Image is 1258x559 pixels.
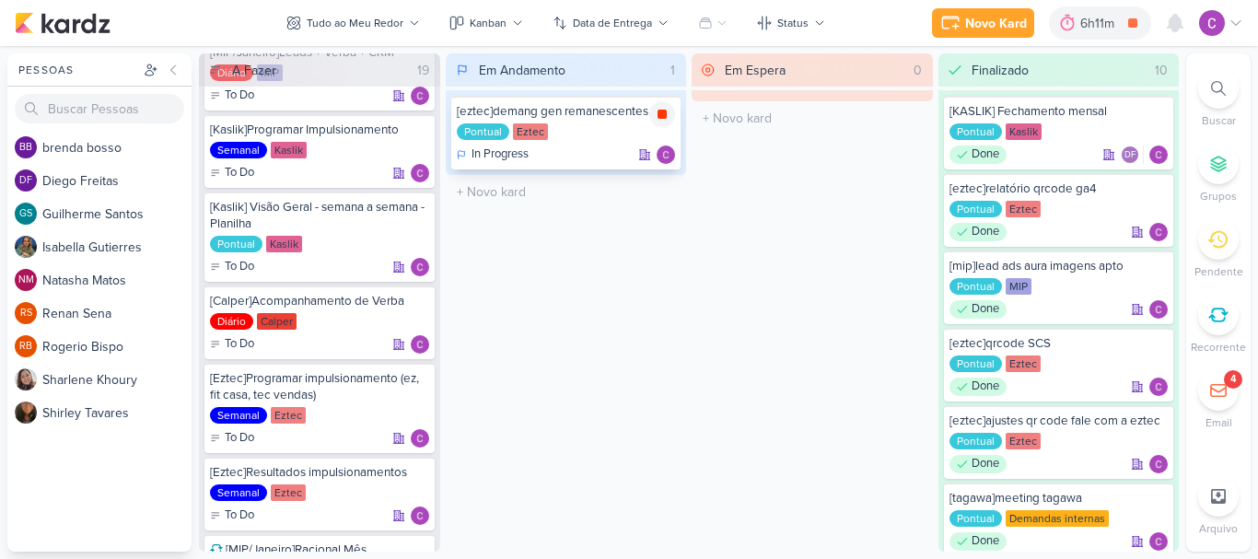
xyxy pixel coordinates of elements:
[15,302,37,324] div: Renan Sena
[1006,433,1041,449] div: Eztec
[210,164,254,182] div: To Do
[1080,14,1120,33] div: 6h11m
[411,507,429,525] div: Responsável: Carlos Lima
[15,94,184,123] input: Buscar Pessoas
[210,407,267,424] div: Semanal
[210,429,254,448] div: To Do
[15,62,140,78] div: Pessoas
[411,429,429,448] img: Carlos Lima
[972,61,1029,80] div: Finalizado
[449,179,683,205] input: + Novo kard
[657,146,675,164] img: Carlos Lima
[1186,68,1251,129] li: Ctrl + F
[210,258,254,276] div: To Do
[42,138,192,157] div: b r e n d a b o s s o
[457,103,676,120] div: [eztec]demang gen remanescentes
[210,507,254,525] div: To Do
[949,123,1002,140] div: Pontual
[210,542,429,558] div: [MIP/Janeiro]Racional Mês
[1149,146,1168,164] img: Carlos Lima
[210,199,429,232] div: [Kaslik] Visão Geral - semana a semana - Planilha
[457,146,529,164] div: In Progress
[949,378,1007,396] div: Done
[479,61,565,80] div: Em Andamento
[411,87,429,105] div: Responsável: Carlos Lima
[1149,532,1168,551] img: Carlos Lima
[1149,300,1168,319] div: Responsável: Carlos Lima
[15,402,37,424] img: Shirley Tavares
[15,169,37,192] div: Diego Freitas
[657,146,675,164] div: Responsável: Carlos Lima
[949,258,1169,274] div: [mip]lead ads aura imagens apto
[15,368,37,390] img: Sharlene Khoury
[1206,414,1232,431] p: Email
[649,101,675,127] div: Parar relógio
[42,238,192,257] div: I s a b e l l a G u t i e r r e s
[949,278,1002,295] div: Pontual
[949,490,1169,507] div: [tagawa]meeting tagawa
[949,413,1169,429] div: [eztec]ajustes qr code fale com a eztec
[949,355,1002,372] div: Pontual
[15,203,37,225] div: Guilherme Santos
[457,123,509,140] div: Pontual
[1230,372,1236,387] div: 4
[1147,61,1175,80] div: 10
[1200,188,1237,204] p: Grupos
[271,142,307,158] div: Kaslik
[1006,201,1041,217] div: Eztec
[1006,355,1041,372] div: Eztec
[1149,300,1168,319] img: Carlos Lima
[1006,278,1031,295] div: MIP
[271,484,306,501] div: Eztec
[949,103,1169,120] div: [KASLIK] Fechamento mensal
[20,309,32,319] p: RS
[210,484,267,501] div: Semanal
[949,335,1169,352] div: [eztec]qrcode SCS
[42,271,192,290] div: N a t a s h a M a t o s
[949,455,1007,473] div: Done
[1006,123,1042,140] div: Kaslik
[411,164,429,182] div: Responsável: Carlos Lima
[972,146,999,164] p: Done
[19,143,32,153] p: bb
[1149,378,1168,396] img: Carlos Lima
[972,532,999,551] p: Done
[18,275,34,285] p: NM
[210,236,262,252] div: Pontual
[1149,532,1168,551] div: Responsável: Carlos Lima
[1149,223,1168,241] div: Responsável: Carlos Lima
[42,171,192,191] div: D i e g o F r e i t a s
[1202,112,1236,129] p: Buscar
[906,61,929,80] div: 0
[15,236,37,258] img: Isabella Gutierres
[1199,10,1225,36] img: Carlos Lima
[949,201,1002,217] div: Pontual
[210,335,254,354] div: To Do
[949,181,1169,197] div: [eztec]relatório qrcode ga4
[15,12,111,34] img: kardz.app
[225,335,254,354] p: To Do
[210,122,429,138] div: [Kaslik]Programar Impulsionamento
[42,304,192,323] div: R e n a n S e n a
[725,61,786,80] div: Em Espera
[1149,146,1168,164] div: Responsável: Carlos Lima
[513,123,548,140] div: Eztec
[19,342,32,352] p: RB
[411,335,429,354] div: Responsável: Carlos Lima
[411,258,429,276] div: Responsável: Carlos Lima
[411,507,429,525] img: Carlos Lima
[965,14,1027,33] div: Novo Kard
[210,293,429,309] div: [Calper]Acompanhamento de Verba
[210,464,429,481] div: [Eztec]Resultados impulsionamentos
[42,370,192,390] div: S h a r l e n e K h o u r y
[232,61,276,80] div: A Fazer
[210,370,429,403] div: [Eztec]Programar impulsionamento (ez, fit casa, tec vendas)
[411,87,429,105] img: Carlos Lima
[210,313,253,330] div: Diário
[949,433,1002,449] div: Pontual
[1149,378,1168,396] div: Responsável: Carlos Lima
[972,223,999,241] p: Done
[411,164,429,182] img: Carlos Lima
[663,61,682,80] div: 1
[225,164,254,182] p: To Do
